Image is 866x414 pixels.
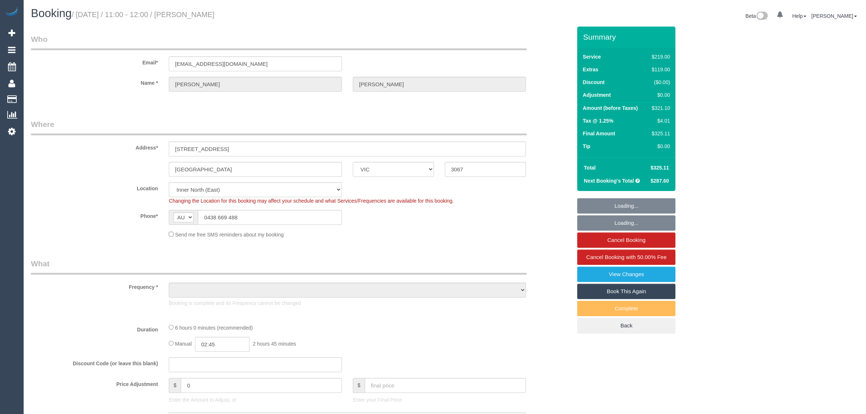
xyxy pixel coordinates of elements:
label: Amount (before Taxes) [583,104,638,112]
a: Cancel Booking [577,232,675,248]
input: Phone* [198,210,342,225]
img: New interface [756,12,768,21]
strong: Next Booking's Total [584,178,634,184]
label: Location [25,182,163,192]
label: Discount Code (or leave this blank) [25,357,163,367]
a: View Changes [577,267,675,282]
p: Enter the Amount to Adjust, or [169,396,342,403]
a: Back [577,318,675,333]
label: Price Adjustment [25,378,163,388]
p: Enter your Final Price [353,396,526,403]
div: $119.00 [649,66,670,73]
h3: Summary [583,33,672,41]
span: $325.11 [651,165,669,171]
label: Adjustment [583,91,611,99]
label: Frequency * [25,281,163,291]
label: Tax @ 1.25% [583,117,613,124]
div: $0.00 [649,143,670,150]
div: $0.00 [649,91,670,99]
span: $287.60 [651,178,669,184]
input: Post Code* [445,162,526,177]
span: Booking [31,7,72,20]
label: Service [583,53,601,60]
a: Cancel Booking with 50.00% Fee [577,250,675,265]
label: Duration [25,323,163,333]
a: Beta [746,13,768,19]
span: $ [353,378,365,393]
input: Suburb* [169,162,342,177]
a: Help [792,13,806,19]
div: $4.01 [649,117,670,124]
strong: Total [584,165,595,171]
label: Address* [25,142,163,151]
a: Book This Again [577,284,675,299]
span: Cancel Booking with 50.00% Fee [586,254,667,260]
span: Changing the Location for this booking may affect your schedule and what Services/Frequencies are... [169,198,454,204]
input: Last Name* [353,77,526,92]
a: [PERSON_NAME] [811,13,857,19]
input: Email* [169,56,342,71]
legend: Who [31,34,527,50]
label: Tip [583,143,590,150]
img: Automaid Logo [4,7,19,17]
label: Final Amount [583,130,615,137]
span: 2 hours 45 minutes [253,341,296,347]
label: Phone* [25,210,163,220]
small: / [DATE] / 11:00 - 12:00 / [PERSON_NAME] [72,11,215,19]
label: Name * [25,77,163,87]
legend: What [31,258,527,275]
input: First Name* [169,77,342,92]
label: Extras [583,66,598,73]
span: Send me free SMS reminders about my booking [175,232,284,238]
p: Booking is complete and its Frequency cannot be changed [169,299,526,307]
div: $325.11 [649,130,670,137]
div: $219.00 [649,53,670,60]
span: 6 hours 0 minutes (recommended) [175,325,253,331]
div: $321.10 [649,104,670,112]
span: $ [169,378,181,393]
label: Discount [583,79,604,86]
label: Email* [25,56,163,66]
span: Manual [175,341,192,347]
div: ($0.00) [649,79,670,86]
input: final price [365,378,526,393]
legend: Where [31,119,527,135]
